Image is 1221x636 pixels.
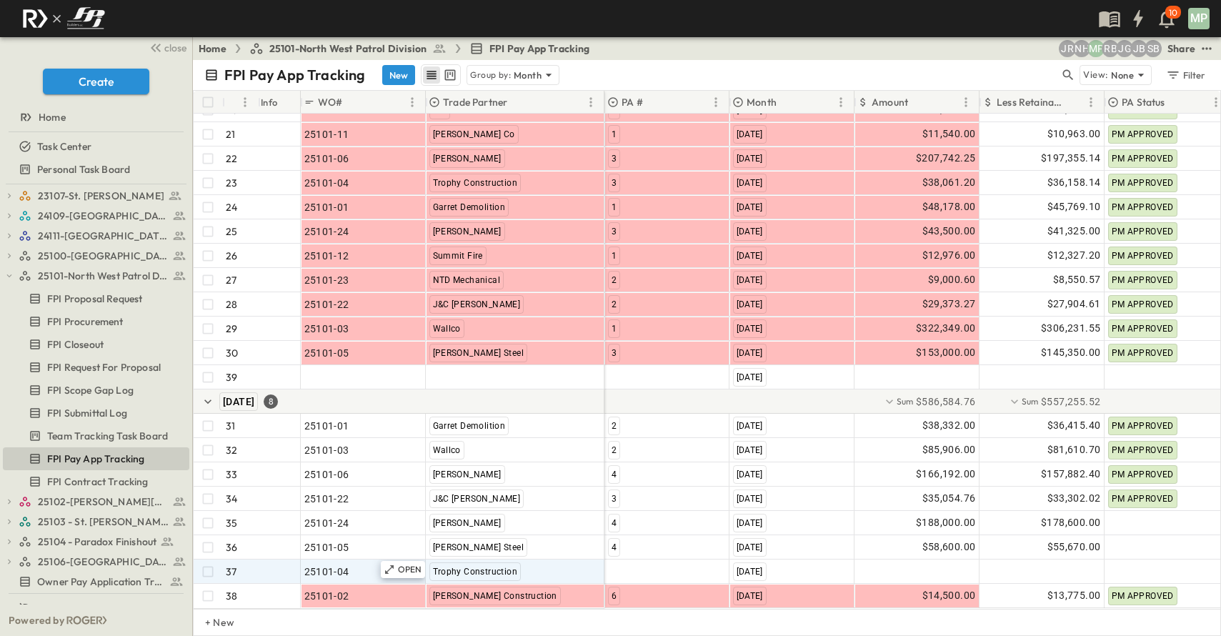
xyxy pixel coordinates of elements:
button: Create [43,69,149,94]
span: [DATE] [737,299,763,309]
span: [DATE] [737,372,763,382]
span: [DATE] [737,275,763,285]
button: Filter [1160,65,1210,85]
span: [DATE] [737,154,763,164]
span: $306,231.55 [1041,320,1100,337]
span: PM APPROVED [1112,445,1174,455]
span: 23107-St. [PERSON_NAME] [38,189,164,203]
span: $557,255.52 [1041,394,1100,409]
span: 4 [612,469,617,480]
span: 4 [612,542,617,552]
span: $36,158.14 [1047,174,1101,191]
div: Nila Hutcheson (nhutcheson@fpibuilders.com) [1073,40,1090,57]
p: WO# [318,95,343,109]
p: 37 [226,565,236,579]
span: Trophy Construction [433,567,518,577]
p: 30 [226,346,238,360]
span: Owner Pay Application Tracking [37,575,164,589]
p: View: [1083,67,1108,83]
button: MP [1187,6,1211,31]
span: 25101-11 [304,127,349,141]
span: $48,178.00 [922,199,976,215]
p: PA Status [1122,95,1165,109]
span: FPI Scope Gap Log [47,383,134,397]
span: [DATE] [737,421,763,431]
span: PM APPROVED [1112,324,1174,334]
span: [PERSON_NAME] [433,469,502,480]
span: $157,882.40 [1041,466,1100,482]
p: 32 [226,443,237,457]
span: $45,769.10 [1047,199,1101,215]
a: 25106-St. Andrews Parking Lot [19,552,186,572]
a: Home [3,107,186,127]
span: $145,350.00 [1041,344,1100,361]
span: [DATE] [737,227,763,237]
span: $188,000.00 [916,515,975,531]
span: 25101-03 [304,443,349,457]
span: [PERSON_NAME] Construction [433,591,557,601]
p: 21 [226,127,235,141]
span: $8,550.57 [1053,272,1101,288]
div: FPI Proposal Requesttest [3,287,189,310]
a: FPI Procurement [3,312,186,332]
span: Summit Fire [433,251,483,261]
nav: breadcrumbs [199,41,599,56]
button: Menu [582,94,599,111]
span: PM APPROVED [1112,348,1174,358]
div: Info [258,91,301,114]
button: row view [423,66,440,84]
span: $85,906.00 [922,442,976,458]
span: Hidden [37,601,69,615]
span: close [164,41,186,55]
button: Sort [911,94,927,110]
span: [DATE] [737,518,763,528]
span: $322,349.00 [916,320,975,337]
button: Sort [510,94,526,110]
span: 25106-St. Andrews Parking Lot [38,555,169,569]
span: 1 [612,251,617,261]
span: [DATE] [737,251,763,261]
span: 25101-01 [304,200,349,214]
span: FPI Submittal Log [47,406,127,420]
span: PM APPROVED [1112,421,1174,431]
span: $178,600.00 [1041,515,1100,531]
button: Sort [646,94,662,110]
a: 25104 - Paradox Finishout [19,532,186,552]
span: Wallco [433,324,461,334]
span: 25101-22 [304,297,349,312]
span: $12,976.00 [922,247,976,264]
span: 2 [612,421,617,431]
span: [PERSON_NAME] [433,227,502,237]
div: 23107-St. [PERSON_NAME]test [3,184,189,207]
p: Trade Partner [443,95,507,109]
span: 25101-12 [304,249,349,263]
span: [PERSON_NAME] Steel [433,542,524,552]
a: Home [199,41,226,56]
span: 3 [612,348,617,358]
a: Team Tracking Task Board [3,426,186,446]
button: Sort [346,94,362,110]
span: J&C [PERSON_NAME] [433,494,521,504]
span: 1 [612,129,617,139]
a: 25102-Christ The Redeemer Anglican Church [19,492,186,512]
span: AIS [433,105,447,115]
a: FPI Scope Gap Log [3,380,186,400]
span: $586,584.76 [916,394,975,409]
p: 39 [226,370,237,384]
span: FPI Contract Tracking [47,474,149,489]
p: 26 [226,249,237,263]
div: Jeremiah Bailey (jbailey@fpibuilders.com) [1130,40,1147,57]
span: 25100-Vanguard Prep School [38,249,169,263]
span: [DATE] [737,129,763,139]
span: $41,325.00 [1047,223,1101,239]
a: Owner Pay Application Tracking [3,572,186,592]
p: 28 [226,297,237,312]
button: New [382,65,415,85]
div: FPI Request For Proposaltest [3,356,189,379]
span: Garret Demolition [433,421,506,431]
p: 34 [226,492,237,506]
span: [PERSON_NAME] [433,518,502,528]
span: $153,000.00 [916,344,975,361]
span: 1 [612,202,617,212]
span: $207,742.25 [916,150,975,167]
